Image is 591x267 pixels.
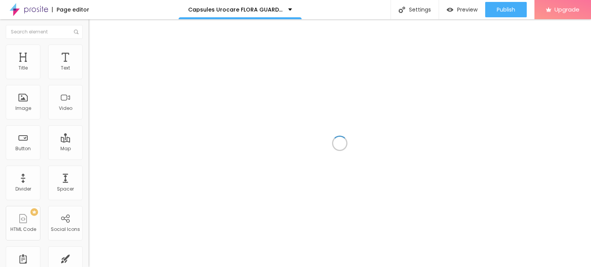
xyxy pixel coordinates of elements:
div: HTML Code [10,227,36,232]
button: Preview [439,2,485,17]
img: Icone [74,30,78,34]
div: Social Icons [51,227,80,232]
div: Spacer [57,186,74,192]
div: Map [60,146,71,151]
div: Divider [15,186,31,192]
span: Publish [497,7,515,13]
span: Upgrade [554,6,579,13]
img: view-1.svg [447,7,453,13]
div: Page editor [52,7,89,12]
input: Search element [6,25,83,39]
div: Image [15,106,31,111]
div: Video [59,106,72,111]
div: Button [15,146,31,151]
button: Publish [485,2,527,17]
img: Icone [399,7,405,13]
p: Capsules Urocare FLORA GUARD [GEOGRAPHIC_DATA] [188,7,282,12]
span: Preview [457,7,477,13]
div: Text [61,65,70,71]
div: Title [18,65,28,71]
